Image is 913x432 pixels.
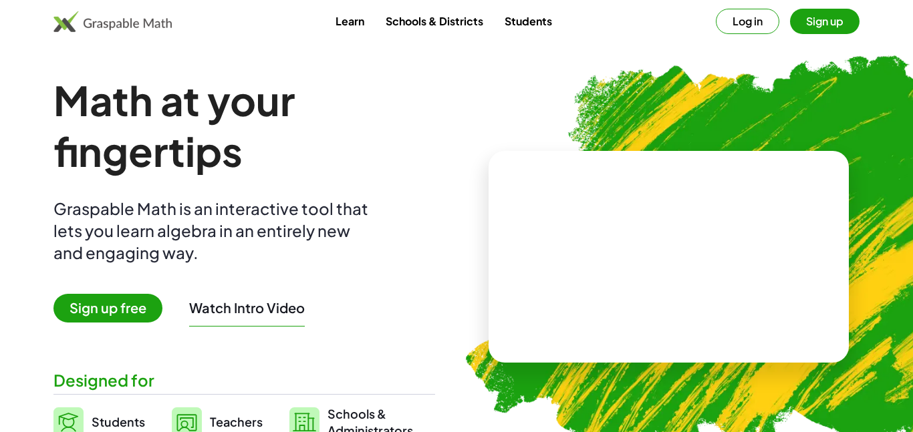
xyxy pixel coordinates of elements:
[210,414,263,429] span: Teachers
[494,9,563,33] a: Students
[375,9,494,33] a: Schools & Districts
[790,9,860,34] button: Sign up
[325,9,375,33] a: Learn
[53,294,162,322] span: Sign up free
[53,75,435,176] h1: Math at your fingertips
[716,9,779,34] button: Log in
[53,198,374,264] div: Graspable Math is an interactive tool that lets you learn algebra in an entirely new and engaging...
[92,414,145,429] span: Students
[53,369,435,391] div: Designed for
[569,207,769,307] video: What is this? This is dynamic math notation. Dynamic math notation plays a central role in how Gr...
[189,299,305,316] button: Watch Intro Video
